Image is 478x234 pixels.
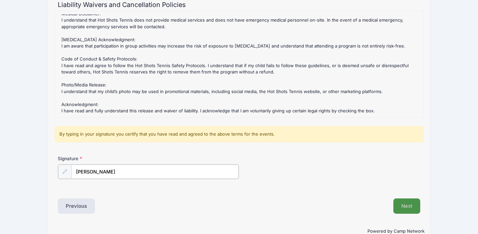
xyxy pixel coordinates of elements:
label: Signature [58,155,148,162]
button: Previous [58,198,95,214]
div: : Group Lesson Policy Group lessons require a full session commitment (typically 6–8 weeks). We d... [58,14,420,114]
div: By typing in your signature you certify that you have read and agreed to the above terms for the ... [55,126,424,142]
h2: Liability Waivers and Cancellation Policies [58,1,420,9]
input: Enter first and last name [71,165,239,179]
button: Next [393,198,420,214]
